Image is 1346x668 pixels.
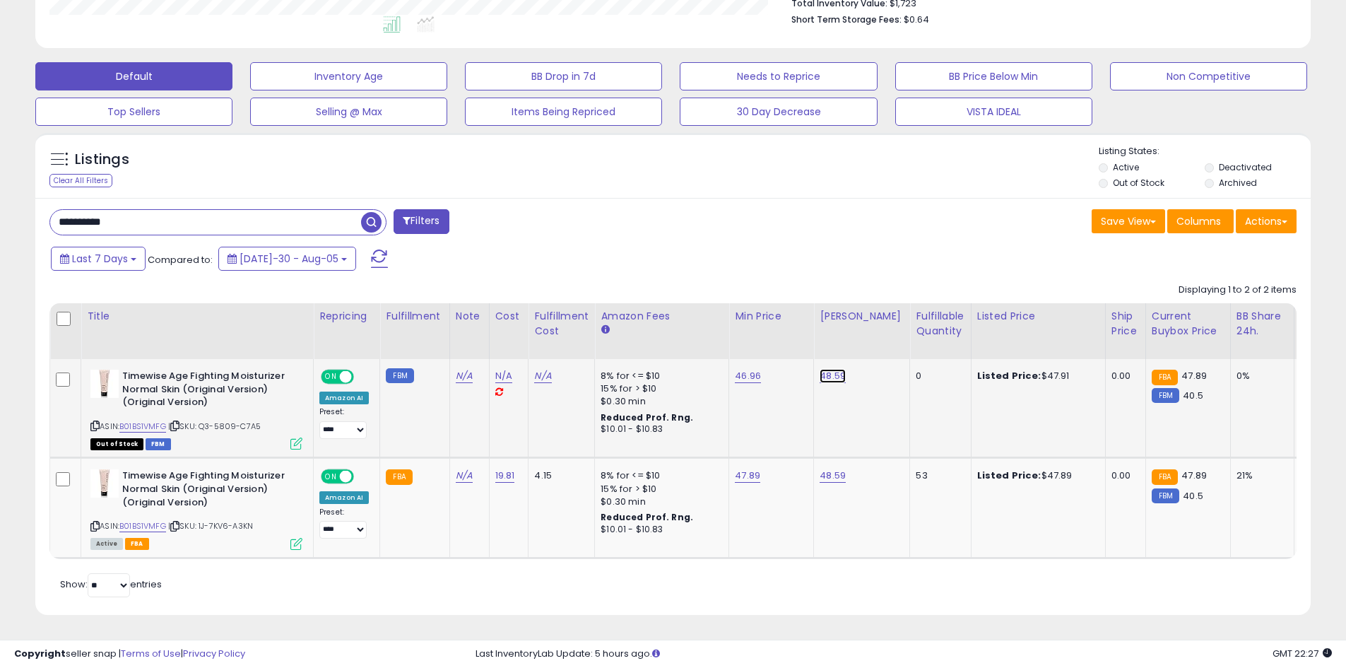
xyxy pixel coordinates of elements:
span: | SKU: 1J-7KV6-A3KN [168,520,253,532]
button: Items Being Repriced [465,98,662,126]
button: BB Price Below Min [895,62,1092,90]
div: Amazon AI [319,491,369,504]
button: Non Competitive [1110,62,1307,90]
span: Show: entries [60,578,162,591]
a: Terms of Use [121,647,181,660]
button: 30 Day Decrease [680,98,877,126]
a: 48.59 [820,369,846,383]
small: FBA [386,469,412,485]
button: Last 7 Days [51,247,146,271]
div: $10.01 - $10.83 [601,423,718,435]
span: OFF [352,471,374,483]
p: Listing States: [1099,145,1311,158]
span: All listings that are currently out of stock and unavailable for purchase on Amazon [90,438,143,450]
div: Title [87,309,307,324]
div: $47.91 [977,370,1094,382]
span: Last 7 Days [72,252,128,266]
div: 4.15 [534,469,584,482]
small: FBM [1152,388,1179,403]
div: Displaying 1 to 2 of 2 items [1179,283,1297,297]
span: 47.89 [1181,469,1207,482]
div: Current Buybox Price [1152,309,1224,339]
label: Active [1113,161,1139,173]
b: Reduced Prof. Rng. [601,411,693,423]
div: Fulfillable Quantity [916,309,964,339]
button: Columns [1167,209,1234,233]
span: ON [322,471,340,483]
h5: Listings [75,150,129,170]
small: FBA [1152,469,1178,485]
span: 40.5 [1183,489,1203,503]
div: 0 [916,370,960,382]
span: 2025-08-13 22:27 GMT [1273,647,1332,660]
div: Last InventoryLab Update: 5 hours ago. [476,648,1332,661]
button: Default [35,62,232,90]
button: Inventory Age [250,62,447,90]
div: Amazon Fees [601,309,723,324]
label: Deactivated [1219,161,1272,173]
span: OFF [352,371,374,383]
span: 40.5 [1183,389,1203,402]
div: 21% [1236,469,1283,482]
a: Privacy Policy [183,647,245,660]
div: $10.01 - $10.83 [601,524,718,536]
div: Repricing [319,309,374,324]
div: $0.30 min [601,395,718,408]
div: [PERSON_NAME] [820,309,904,324]
button: VISTA IDEAL [895,98,1092,126]
a: 48.59 [820,469,846,483]
a: B01BS1VMFG [119,421,166,433]
div: Preset: [319,508,369,539]
a: B01BS1VMFG [119,520,166,532]
button: [DATE]-30 - Aug-05 [218,247,356,271]
span: All listings currently available for purchase on Amazon [90,538,123,550]
button: Needs to Reprice [680,62,877,90]
div: Amazon AI [319,392,369,404]
div: ASIN: [90,370,302,448]
a: N/A [495,369,512,383]
div: Ship Price [1111,309,1140,339]
button: Selling @ Max [250,98,447,126]
a: N/A [456,469,473,483]
b: Timewise Age Fighting Moisturizer Normal Skin (Original Version) (Original Version) [122,469,294,512]
a: 47.89 [735,469,760,483]
button: Actions [1236,209,1297,233]
div: 8% for <= $10 [601,469,718,482]
div: 53 [916,469,960,482]
img: 21MnjchtcCL._SL40_.jpg [90,370,119,398]
button: BB Drop in 7d [465,62,662,90]
div: seller snap | | [14,648,245,661]
img: 21MnjchtcCL._SL40_.jpg [90,469,119,498]
div: Min Price [735,309,808,324]
div: BB Share 24h. [1236,309,1288,339]
strong: Copyright [14,647,66,660]
span: | SKU: Q3-5809-C7A5 [168,421,261,432]
a: 19.81 [495,469,515,483]
span: 47.89 [1181,369,1207,382]
div: Listed Price [977,309,1099,324]
span: [DATE]-30 - Aug-05 [240,252,338,266]
div: $47.89 [977,469,1094,482]
a: 46.96 [735,369,761,383]
button: Filters [394,209,449,234]
b: Timewise Age Fighting Moisturizer Normal Skin (Original Version) (Original Version) [122,370,294,413]
span: ON [322,371,340,383]
div: 0.00 [1111,370,1135,382]
div: 15% for > $10 [601,483,718,496]
div: 0.00 [1111,469,1135,482]
b: Short Term Storage Fees: [791,13,902,25]
small: FBM [386,368,413,383]
label: Out of Stock [1113,177,1164,189]
span: Compared to: [148,253,213,266]
div: Cost [495,309,523,324]
small: FBA [1152,370,1178,385]
div: Clear All Filters [49,174,112,187]
a: N/A [456,369,473,383]
div: ASIN: [90,469,302,548]
div: $0.30 min [601,496,718,508]
small: Amazon Fees. [601,324,609,336]
span: $0.64 [904,13,929,26]
span: FBM [146,438,171,450]
div: 15% for > $10 [601,382,718,395]
span: Columns [1176,214,1221,228]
